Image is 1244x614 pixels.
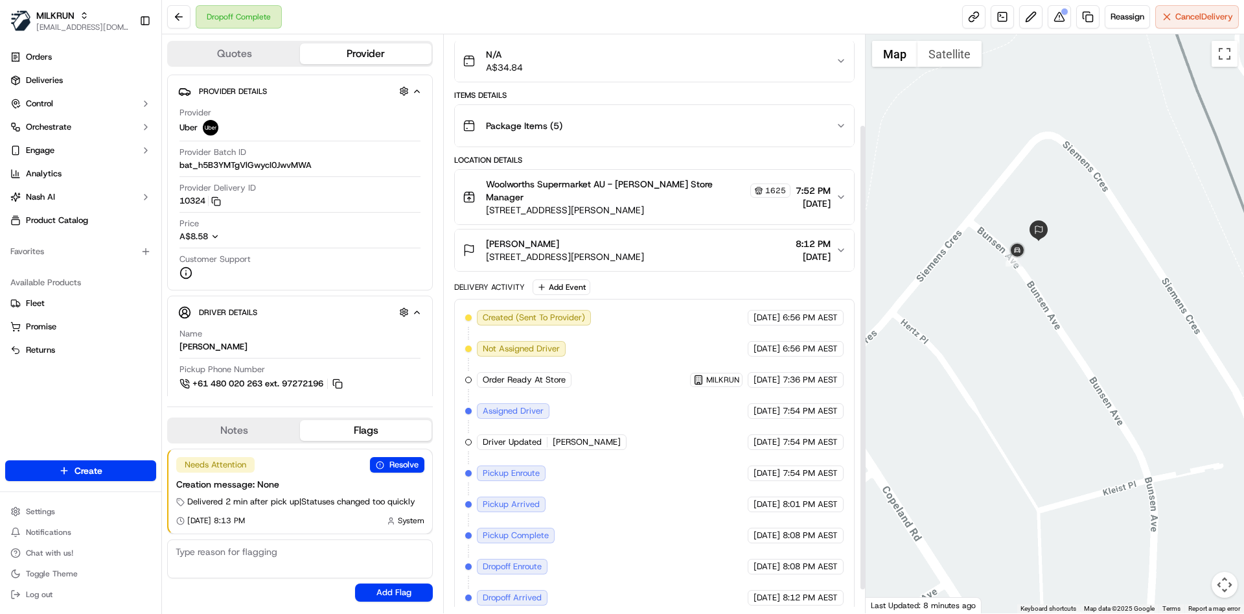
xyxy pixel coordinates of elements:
span: A$8.58 [179,231,208,242]
span: Pickup Phone Number [179,364,265,375]
span: Dropoff Enroute [483,561,542,573]
a: Open this area in Google Maps (opens a new window) [869,596,912,613]
span: Driver Details [199,307,257,318]
span: 7:54 PM AEST [783,436,838,448]
span: Order Ready At Store [483,374,566,386]
span: MILKRUN [706,375,739,385]
span: [DATE] [754,499,780,510]
span: Control [26,98,53,110]
span: Cancel Delivery [1175,11,1233,23]
span: Not Assigned Driver [483,343,560,355]
div: [PERSON_NAME] [179,341,248,353]
span: Assigned Driver [483,405,544,417]
span: [DATE] [754,530,780,541]
button: Fleet [5,293,156,314]
span: [DATE] 8:13 PM [187,515,245,526]
span: Create [75,464,102,477]
span: 8:12 PM AEST [783,592,838,604]
span: 8:08 PM AEST [783,561,838,573]
a: Report a map error [1188,605,1240,612]
span: Pickup Complete [483,530,549,541]
button: [PERSON_NAME][STREET_ADDRESS][PERSON_NAME]8:12 PM[DATE] [455,230,853,271]
div: Needs Attention [176,457,255,473]
span: Reassign [1111,11,1144,23]
span: [DATE] [754,561,780,573]
a: Fleet [10,298,151,309]
button: Settings [5,502,156,521]
a: Promise [10,321,151,333]
button: MILKRUNMILKRUN[EMAIL_ADDRESS][DOMAIN_NAME] [5,5,134,36]
span: Engage [26,145,54,156]
div: Items Details [454,90,854,100]
span: Driver Updated [483,436,542,448]
span: Chat with us! [26,548,73,558]
button: Engage [5,140,156,161]
img: MILKRUN [10,10,31,31]
button: Map camera controls [1212,572,1238,598]
span: Log out [26,589,52,600]
span: 8:01 PM AEST [783,499,838,510]
button: A$8.58 [179,231,294,242]
span: [DATE] [754,592,780,604]
span: 6:56 PM AEST [783,312,838,324]
span: Provider Batch ID [179,147,246,158]
span: Name [179,328,202,340]
span: 6:56 PM AEST [783,343,838,355]
button: Flags [300,420,432,441]
span: [EMAIL_ADDRESS][DOMAIN_NAME] [36,22,129,32]
span: [DATE] [754,467,780,479]
button: Package Items (5) [455,105,853,147]
button: MILKRUN [36,9,75,22]
span: 7:36 PM AEST [783,374,838,386]
a: Analytics [5,163,156,184]
button: +61 480 020 263 ext. 97272196 [179,377,345,391]
button: Resolve [370,457,424,473]
button: Orchestrate [5,117,156,137]
span: Map data ©2025 Google [1084,605,1155,612]
span: Settings [26,506,55,517]
a: Orders [5,47,156,67]
span: Analytics [26,168,62,180]
button: Add Event [533,279,590,295]
button: Chat with us! [5,544,156,562]
span: Promise [26,321,56,333]
a: Deliveries [5,70,156,91]
div: Favorites [5,241,156,262]
div: Available Products [5,272,156,293]
span: Customer Support [179,254,251,265]
span: Product Catalog [26,215,88,226]
span: Orchestrate [26,121,71,133]
span: [DATE] [796,197,831,210]
div: Creation message: None [176,478,424,491]
span: Deliveries [26,75,63,86]
span: Pickup Enroute [483,467,540,479]
span: 7:54 PM AEST [783,405,838,417]
button: Notes [168,420,300,441]
span: Returns [26,344,55,356]
span: [DATE] [754,343,780,355]
span: Price [179,218,199,230]
span: [DATE] [754,436,780,448]
span: 1625 [765,185,786,196]
span: [DATE] [754,405,780,417]
button: N/AA$34.84 [455,40,853,82]
span: [STREET_ADDRESS][PERSON_NAME] [486,204,790,217]
span: 7:54 PM AEST [783,467,838,479]
span: [PERSON_NAME] [553,436,621,448]
button: Show satellite imagery [917,41,982,67]
button: Show street map [872,41,917,67]
span: Notifications [26,527,71,537]
span: N/A [486,48,523,61]
span: Package Items ( 5 ) [486,119,562,132]
span: Created (Sent To Provider) [483,312,585,324]
button: Returns [5,340,156,360]
span: Provider Delivery ID [179,182,256,194]
button: Reassign [1105,5,1150,29]
span: [PERSON_NAME] [486,237,559,250]
a: Returns [10,344,151,356]
span: Provider [179,107,211,119]
button: Toggle Theme [5,565,156,583]
button: Provider Details [178,80,422,102]
span: bat_h5B3YMTgVlGwycI0JwvMWA [179,159,312,171]
div: Delivery Activity [454,282,525,292]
